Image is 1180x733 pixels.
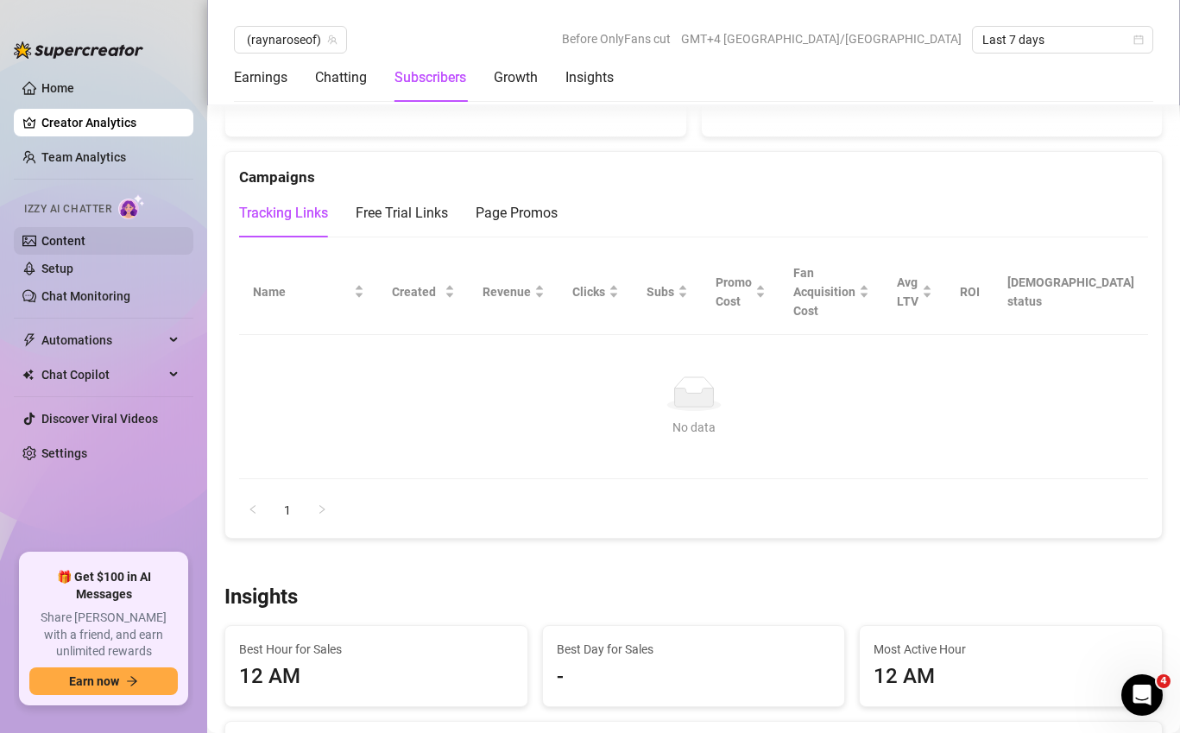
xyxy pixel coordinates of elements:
[557,640,831,659] span: Best Day for Sales
[394,67,466,88] div: Subscribers
[356,203,448,224] div: Free Trial Links
[716,273,752,311] span: Promo Cost
[41,446,87,460] a: Settings
[793,266,855,318] span: Fan Acquisition Cost
[41,150,126,164] a: Team Analytics
[315,67,367,88] div: Chatting
[260,418,1127,437] div: No data
[41,262,73,275] a: Setup
[1121,674,1163,716] iframe: Intercom live chat
[874,660,1148,693] div: 12 AM
[118,194,145,219] img: AI Chatter
[274,496,301,524] li: 1
[41,289,130,303] a: Chat Monitoring
[476,203,558,224] div: Page Promos
[327,35,338,45] span: team
[239,496,267,524] button: left
[224,584,298,611] h3: Insights
[1133,35,1144,45] span: calendar
[29,610,178,660] span: Share [PERSON_NAME] with a friend, and earn unlimited rewards
[244,27,337,53] span: ️ (raynaroseof)
[565,67,614,88] div: Insights
[982,27,1143,53] span: Last 7 days
[994,250,1148,335] th: [DEMOGRAPHIC_DATA] status
[41,412,158,426] a: Discover Viral Videos
[69,674,119,688] span: Earn now
[22,369,34,381] img: Chat Copilot
[41,361,164,389] span: Chat Copilot
[253,282,350,301] span: Name
[239,152,1148,189] div: Campaigns
[239,496,267,524] li: Previous Page
[41,81,74,95] a: Home
[239,660,514,693] div: 12 AM
[41,326,164,354] span: Automations
[874,640,1148,659] span: Most Active Hour
[29,667,178,695] button: Earn nowarrow-right
[308,496,336,524] li: Next Page
[274,497,300,523] a: 1
[392,282,441,301] span: Created
[29,569,178,603] span: 🎁 Get $100 in AI Messages
[308,496,336,524] button: right
[126,675,138,687] span: arrow-right
[557,660,831,693] div: -
[14,41,143,59] img: logo-BBDzfeDw.svg
[248,504,258,515] span: left
[317,504,327,515] span: right
[483,282,531,301] span: Revenue
[234,67,287,88] div: Earnings
[562,26,671,52] span: Before OnlyFans cut
[681,26,962,52] span: GMT+4 [GEOGRAPHIC_DATA]/[GEOGRAPHIC_DATA]
[572,282,605,301] span: Clicks
[41,109,180,136] a: Creator Analytics
[41,234,85,248] a: Content
[22,333,36,347] span: thunderbolt
[960,285,980,299] span: ROI
[897,275,918,308] span: Avg LTV
[239,203,328,224] div: Tracking Links
[239,640,514,659] span: Best Hour for Sales
[494,67,538,88] div: Growth
[647,282,674,301] span: Subs
[24,201,111,218] span: Izzy AI Chatter
[1157,674,1171,688] span: 4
